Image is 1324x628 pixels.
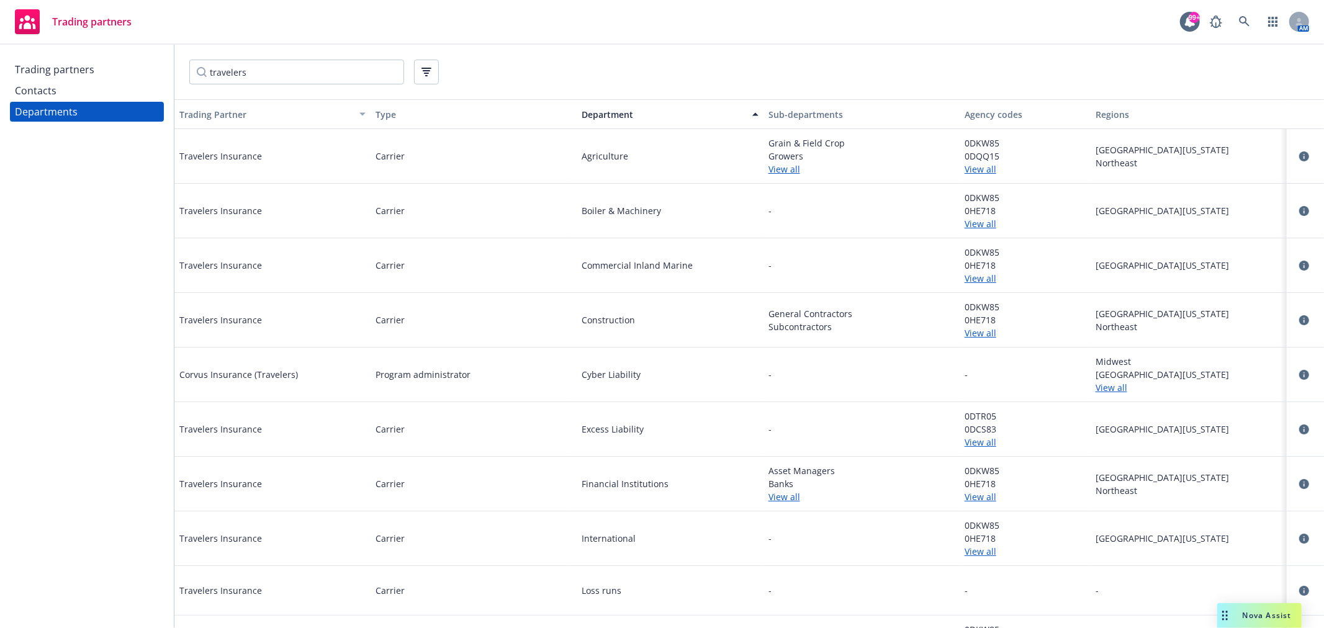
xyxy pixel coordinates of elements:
span: International [582,532,758,545]
span: Northeast [1096,156,1282,169]
div: 99+ [1189,12,1200,23]
span: [GEOGRAPHIC_DATA][US_STATE] [1096,471,1282,484]
span: 0DTR05 [965,410,1086,423]
span: Commercial Inland Marine [582,259,758,272]
span: - [965,368,968,381]
span: [GEOGRAPHIC_DATA][US_STATE] [1096,532,1282,545]
span: Carrier [376,584,405,597]
a: Search [1232,9,1257,34]
button: Type [371,99,567,129]
button: Sub-departments [763,99,960,129]
a: Contacts [10,81,164,101]
span: Travelers Insurance [179,584,262,597]
span: [GEOGRAPHIC_DATA][US_STATE] [1096,204,1282,217]
span: Carrier [376,259,405,272]
span: 0DKW85 [965,464,1086,477]
div: Trading Partner [179,108,352,121]
span: Program administrator [376,368,471,381]
span: Loss runs [582,584,758,597]
div: Agency codes [965,108,1086,121]
button: Regions [1091,99,1287,129]
span: - [768,259,772,272]
span: Carrier [376,313,405,326]
button: Trading Partner [174,99,371,129]
a: circleInformation [1297,477,1312,491]
button: Agency codes [960,99,1091,129]
a: Trading partners [10,60,164,79]
a: View all [965,490,1086,503]
span: Nova Assist [1243,610,1292,621]
div: Type [376,108,562,121]
span: [GEOGRAPHIC_DATA][US_STATE] [1096,423,1282,436]
a: circleInformation [1297,313,1312,328]
a: circleInformation [1297,367,1312,382]
span: Grain & Field Crop [768,137,955,150]
span: Agriculture [582,150,758,163]
span: 0DKW85 [965,191,1086,204]
span: 0HE718 [965,532,1086,545]
span: Carrier [376,477,405,490]
span: Banks [768,477,955,490]
span: - [768,584,772,597]
span: Trading partners [52,17,132,27]
span: Carrier [376,150,405,163]
a: View all [965,436,1086,449]
div: Drag to move [1217,603,1233,628]
a: View all [1096,381,1282,394]
span: 0DQQ15 [965,150,1086,163]
span: - [768,368,772,381]
span: General Contractors [768,307,955,320]
span: Travelers Insurance [179,423,262,436]
input: Filter by keyword... [189,60,404,84]
div: Sub-departments [768,108,955,121]
span: - [1096,584,1282,597]
span: 0DCS83 [965,423,1086,436]
span: Northeast [1096,320,1282,333]
span: - [768,204,772,217]
div: Department [572,108,744,121]
a: View all [965,326,1086,339]
a: View all [768,163,955,176]
span: Subcontractors [768,320,955,333]
a: Switch app [1261,9,1286,34]
span: [GEOGRAPHIC_DATA][US_STATE] [1096,259,1282,272]
span: - [965,584,968,597]
span: Financial Institutions [582,477,758,490]
span: Growers [768,150,955,163]
div: Departments [15,102,78,122]
a: View all [768,490,955,503]
span: 0DKW85 [965,300,1086,313]
span: 0HE718 [965,204,1086,217]
a: circleInformation [1297,204,1312,218]
span: Travelers Insurance [179,259,262,272]
span: Travelers Insurance [179,477,262,490]
span: Carrier [376,532,405,545]
span: [GEOGRAPHIC_DATA][US_STATE] [1096,143,1282,156]
span: 0DKW85 [965,137,1086,150]
span: Travelers Insurance [179,532,262,545]
span: - [768,532,772,545]
span: Asset Managers [768,464,955,477]
span: Excess Liability [582,423,758,436]
a: Departments [10,102,164,122]
a: View all [965,545,1086,558]
span: - [768,423,772,436]
span: Cyber Liability [582,368,758,381]
span: 0DKW85 [965,519,1086,532]
span: Midwest [1096,355,1282,368]
span: Carrier [376,423,405,436]
span: 0HE718 [965,477,1086,490]
a: View all [965,163,1086,176]
span: Travelers Insurance [179,313,262,326]
button: Department [567,99,763,129]
a: View all [965,217,1086,230]
a: circleInformation [1297,149,1312,164]
a: Trading partners [10,4,137,39]
a: circleInformation [1297,258,1312,273]
span: Travelers Insurance [179,204,262,217]
button: Nova Assist [1217,603,1302,628]
span: [GEOGRAPHIC_DATA][US_STATE] [1096,307,1282,320]
span: Carrier [376,204,405,217]
a: View all [965,272,1086,285]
